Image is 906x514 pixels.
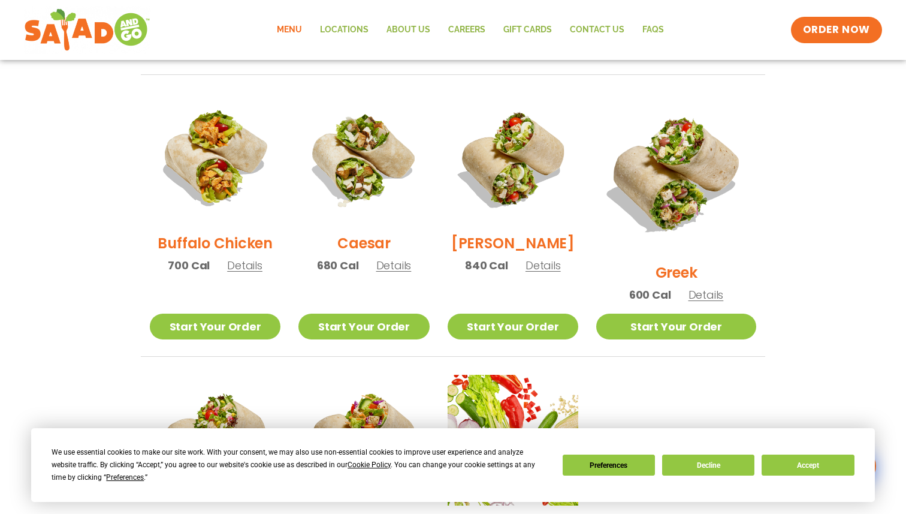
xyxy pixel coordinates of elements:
[106,473,144,482] span: Preferences
[662,455,754,476] button: Decline
[762,455,854,476] button: Accept
[376,258,412,273] span: Details
[52,446,548,484] div: We use essential cookies to make our site work. With your consent, we may also use non-essential ...
[439,16,494,44] a: Careers
[448,375,578,506] img: Product photo for Build Your Own
[268,16,673,44] nav: Menu
[150,375,280,506] img: Product photo for Jalapeño Ranch Wrap
[298,93,429,224] img: Product photo for Caesar Wrap
[561,16,633,44] a: Contact Us
[451,233,575,254] h2: [PERSON_NAME]
[494,16,561,44] a: GIFT CARDS
[377,16,439,44] a: About Us
[268,16,311,44] a: Menu
[656,262,697,283] h2: Greek
[688,287,724,302] span: Details
[31,428,875,502] div: Cookie Consent Prompt
[448,314,578,339] a: Start Your Order
[563,455,655,476] button: Preferences
[150,314,280,339] a: Start Your Order
[298,314,429,339] a: Start Your Order
[596,314,756,339] a: Start Your Order
[526,258,561,273] span: Details
[337,233,391,254] h2: Caesar
[465,257,508,273] span: 840 Cal
[791,17,882,43] a: ORDER NOW
[227,258,262,273] span: Details
[298,375,429,506] img: Product photo for Thai Wrap
[158,233,272,254] h2: Buffalo Chicken
[596,93,756,253] img: Product photo for Greek Wrap
[448,93,578,224] img: Product photo for Cobb Wrap
[348,461,391,469] span: Cookie Policy
[803,23,870,37] span: ORDER NOW
[168,257,210,273] span: 700 Cal
[150,93,280,224] img: Product photo for Buffalo Chicken Wrap
[317,257,359,273] span: 680 Cal
[311,16,377,44] a: Locations
[633,16,673,44] a: FAQs
[24,6,150,54] img: new-SAG-logo-768×292
[629,287,671,303] span: 600 Cal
